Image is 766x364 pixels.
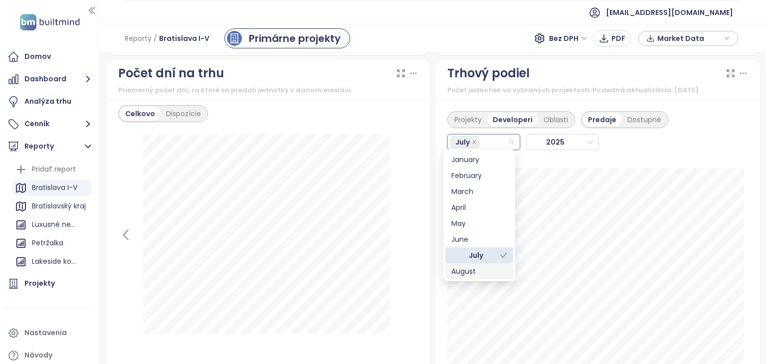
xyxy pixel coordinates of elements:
[17,12,83,32] img: logo
[644,31,733,46] div: button
[445,183,513,199] div: March
[538,113,574,127] div: Oblasti
[5,137,94,157] button: Reporty
[447,64,530,83] div: Trhový podiel
[5,114,94,134] button: Cenník
[622,113,667,127] div: Dostupné
[582,113,622,127] div: Predaje
[451,266,507,277] div: August
[24,50,51,63] div: Domov
[32,163,76,176] div: Pridať report
[24,277,55,290] div: Projekty
[249,31,341,46] div: Primárne projekty
[154,29,157,47] span: /
[24,95,71,108] div: Analýza trhu
[449,113,487,127] div: Projekty
[12,180,92,196] div: Bratislava I-V
[445,199,513,215] div: April
[451,136,479,148] span: July
[445,247,513,263] div: July
[472,140,477,145] span: close
[32,182,77,194] div: Bratislava I-V
[451,186,507,197] div: March
[12,217,92,233] div: Luxusné nehnuteľnosti
[445,152,513,168] div: January
[12,235,92,251] div: Petržalka
[451,218,507,229] div: May
[445,231,513,247] div: June
[455,137,470,148] span: July
[500,252,507,259] span: check
[32,218,79,231] div: Luxusné nehnuteľnosti
[118,64,224,83] div: Počet dní na trhu
[32,255,79,268] div: Lakeside konkurencia
[159,29,209,47] span: Bratislava I-V
[530,135,589,150] span: 2025
[5,47,94,67] a: Domov
[12,254,92,270] div: Lakeside konkurencia
[487,113,538,127] div: Developeri
[24,327,67,339] div: Nastavenia
[451,202,507,213] div: April
[12,162,92,178] div: Pridať report
[549,31,587,46] span: Bez DPH
[445,215,513,231] div: May
[451,234,507,245] div: June
[593,30,631,46] button: PDF
[224,28,350,48] a: primary
[451,250,500,261] div: July
[125,29,152,47] span: Reporty
[657,31,722,46] span: Market Data
[445,263,513,279] div: August
[5,92,94,112] a: Analýza trhu
[451,170,507,181] div: February
[12,198,92,214] div: Bratislavský kraj
[161,107,206,121] div: Dispozície
[611,33,625,44] span: PDF
[5,274,94,294] a: Projekty
[5,323,94,343] a: Nastavenia
[447,85,748,95] div: Počet jednotiek vo vybraných projektoch. Posledná aktualizácia: [DATE]
[5,69,94,89] button: Dashboard
[32,237,63,249] div: Petržalka
[606,0,733,24] span: [EMAIL_ADDRESS][DOMAIN_NAME]
[451,154,507,165] div: January
[120,107,161,121] div: Celkovo
[24,349,52,362] div: Návody
[118,85,419,95] div: Priemerný počet dní, za ktoré sa predali jednotky v danom mesiaci.
[32,200,86,212] div: Bratislavský kraj
[445,168,513,183] div: February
